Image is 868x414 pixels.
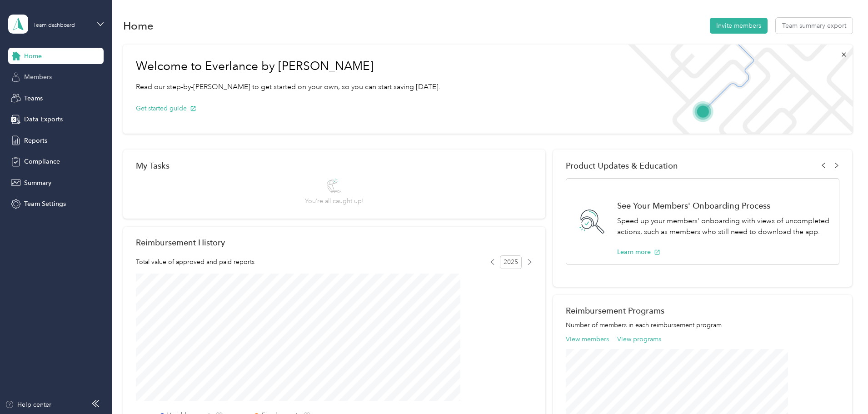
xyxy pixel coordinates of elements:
[617,201,829,210] h1: See Your Members' Onboarding Process
[617,334,661,344] button: View programs
[24,178,51,188] span: Summary
[776,18,853,34] button: Team summary export
[619,45,852,134] img: Welcome to everlance
[123,21,154,30] h1: Home
[24,199,66,209] span: Team Settings
[617,215,829,238] p: Speed up your members' onboarding with views of uncompleted actions, such as members who still ne...
[566,161,678,170] span: Product Updates & Education
[24,94,43,103] span: Teams
[136,257,254,267] span: Total value of approved and paid reports
[710,18,768,34] button: Invite members
[136,161,533,170] div: My Tasks
[566,306,839,315] h2: Reimbursement Programs
[136,238,225,247] h2: Reimbursement History
[617,247,660,257] button: Learn more
[817,363,868,414] iframe: Everlance-gr Chat Button Frame
[24,136,47,145] span: Reports
[33,23,75,28] div: Team dashboard
[136,104,196,113] button: Get started guide
[566,320,839,330] p: Number of members in each reimbursement program.
[24,157,60,166] span: Compliance
[24,115,63,124] span: Data Exports
[24,51,42,61] span: Home
[500,255,522,269] span: 2025
[24,72,52,82] span: Members
[136,81,440,93] p: Read our step-by-[PERSON_NAME] to get started on your own, so you can start saving [DATE].
[305,196,364,206] span: You’re all caught up!
[136,59,440,74] h1: Welcome to Everlance by [PERSON_NAME]
[566,334,609,344] button: View members
[5,400,51,409] button: Help center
